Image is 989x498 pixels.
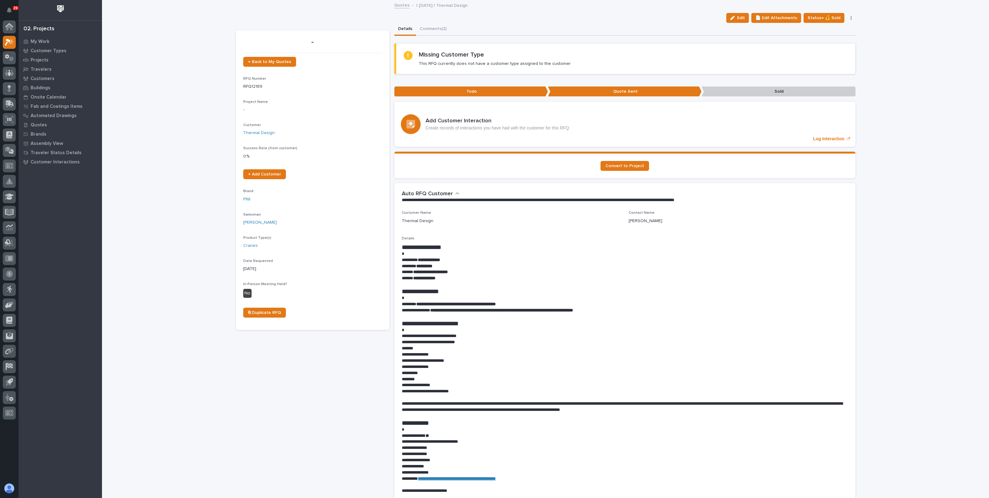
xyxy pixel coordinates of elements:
a: + Add Customer [243,169,286,179]
p: Projects [31,57,49,63]
span: Salesman [243,213,261,217]
div: Notifications29 [8,7,16,17]
span: + Add Customer [248,172,281,176]
span: Convert to Project [605,164,644,168]
a: Travelers [19,65,102,74]
p: Assembly View [31,141,63,146]
p: 0 % [243,153,382,160]
img: Workspace Logo [55,3,66,15]
p: My Work [31,39,49,44]
span: Edit [737,15,745,21]
p: Customers [31,76,54,82]
a: ← Back to My Quotes [243,57,296,67]
p: Customer Interactions [31,159,80,165]
a: Traveler Status Details [19,148,102,157]
p: Create records of interactions you have had with the customer for this RFQ [426,125,569,131]
span: Project Name [243,100,268,104]
h2: Missing Customer Type [419,51,484,58]
a: Convert to Project [601,161,649,171]
span: 📄 Edit Attachments [755,14,797,22]
p: Brands [31,132,46,137]
a: Assembly View [19,139,102,148]
a: Quotes [394,1,410,8]
a: Buildings [19,83,102,92]
p: Onsite Calendar [31,95,66,100]
p: - [243,38,382,47]
h2: Auto RFQ Customer [402,191,453,197]
a: Customer Types [19,46,102,55]
p: This RFQ currently does not have a customer type assigned to the customer [419,61,571,66]
p: RFQ12189 [243,83,382,90]
p: | [DATE] | Thermal Design [416,2,468,8]
p: [PERSON_NAME] [629,218,662,224]
span: Customer [243,123,261,127]
p: Quotes [31,122,47,128]
div: No [243,289,252,298]
h3: Add Customer Interaction [426,118,569,124]
span: Product Type(s) [243,236,271,240]
span: ⎘ Duplicate RFQ [248,310,281,315]
button: users-avatar [3,482,16,495]
span: Date Requested [243,259,273,263]
p: Automated Drawings [31,113,77,119]
span: Brand [243,189,253,193]
a: Quotes [19,120,102,129]
button: Auto RFQ Customer [402,191,460,197]
a: Automated Drawings [19,111,102,120]
p: Traveler Status Details [31,150,82,156]
span: Status→ 💰 Sold [808,14,840,22]
span: Contact Name [629,211,655,215]
div: 02. Projects [23,26,54,32]
span: Details [402,237,414,240]
p: Fab and Coatings Items [31,104,83,109]
a: Thermal Design [243,130,275,136]
span: Customer Name [402,211,431,215]
span: In-Person Meeting Held? [243,282,287,286]
p: Buildings [31,85,50,91]
p: Thermal Design [402,218,433,224]
a: Projects [19,55,102,65]
p: Sold [702,87,855,97]
span: ← Back to My Quotes [248,60,291,64]
a: Brands [19,129,102,139]
p: [DATE] [243,266,382,272]
button: Edit [726,13,749,23]
a: Customers [19,74,102,83]
button: Comments (2) [416,23,450,36]
button: Details [394,23,416,36]
span: Success Rate (from customer) [243,146,297,150]
a: My Work [19,37,102,46]
a: Fab and Coatings Items [19,102,102,111]
button: 📄 Edit Attachments [751,13,801,23]
p: Customer Types [31,48,66,54]
p: Log Interaction [813,136,844,141]
a: Customer Interactions [19,157,102,167]
a: PWI [243,196,250,203]
button: Status→ 💰 Sold [804,13,844,23]
button: Notifications [3,4,16,17]
a: ⎘ Duplicate RFQ [243,308,286,318]
p: - [243,107,382,113]
p: Todo [394,87,548,97]
p: Quote Sent [548,87,702,97]
span: RFQ Number [243,77,266,81]
a: Cranes [243,243,258,249]
a: [PERSON_NAME] [243,219,277,226]
a: Log Interaction [394,102,855,147]
p: Travelers [31,67,52,72]
a: Onsite Calendar [19,92,102,102]
p: 29 [14,6,18,10]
